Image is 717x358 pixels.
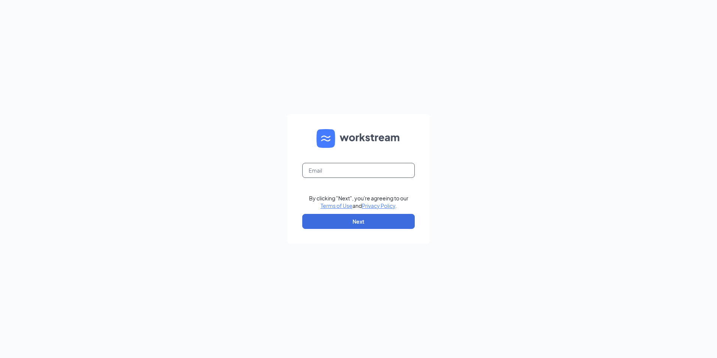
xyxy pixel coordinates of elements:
input: Email [302,163,415,178]
a: Privacy Policy [362,202,395,209]
img: WS logo and Workstream text [316,129,400,148]
button: Next [302,214,415,229]
a: Terms of Use [321,202,352,209]
div: By clicking "Next", you're agreeing to our and . [309,194,408,209]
